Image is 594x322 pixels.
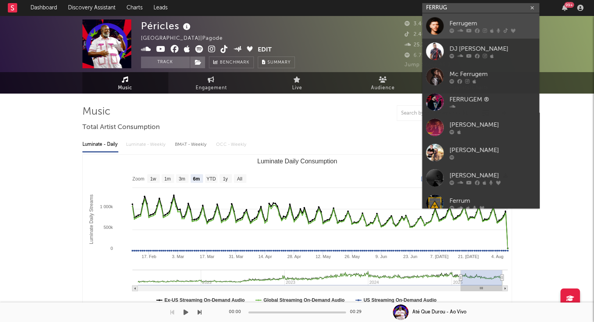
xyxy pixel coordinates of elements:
[422,39,539,64] a: DJ [PERSON_NAME]
[412,309,466,316] div: Até Que Durou - Ao Vivo
[422,13,539,39] a: Ferrugem
[254,72,340,94] a: Live
[405,42,431,48] span: 25.392
[422,165,539,191] a: [PERSON_NAME]
[450,171,535,180] div: [PERSON_NAME]
[491,254,503,259] text: 4. Aug
[132,176,144,182] text: Zoom
[83,155,512,311] svg: Luminate Daily Consumption
[422,191,539,216] a: Ferrum
[430,254,448,259] text: 7. [DATE]
[287,254,301,259] text: 28. Apr
[292,83,302,93] span: Live
[450,44,535,53] div: DJ [PERSON_NAME]
[141,19,193,32] div: Péricles
[350,308,366,317] div: 00:29
[344,254,360,259] text: 26. May
[371,83,395,93] span: Audience
[258,254,272,259] text: 14. Apr
[82,123,160,132] span: Total Artist Consumption
[206,176,216,182] text: YTD
[422,64,539,89] a: Mc Ferrugem
[141,254,156,259] text: 17. Feb
[263,297,344,303] text: Global Streaming On-Demand Audio
[237,176,242,182] text: All
[450,145,535,155] div: [PERSON_NAME]
[141,34,232,43] div: [GEOGRAPHIC_DATA] | Pagode
[200,254,214,259] text: 17. Mar
[118,83,132,93] span: Music
[458,254,478,259] text: 21. [DATE]
[229,308,244,317] div: 00:00
[258,45,272,55] button: Edit
[258,57,295,68] button: Summary
[164,297,245,303] text: Ex-US Streaming On-Demand Audio
[228,254,243,259] text: 31. Mar
[82,72,168,94] a: Music
[397,110,480,117] input: Search by song name or URL
[223,176,228,182] text: 1y
[172,254,184,259] text: 3. Mar
[422,3,539,13] input: Search for artists
[450,196,535,205] div: Ferrum
[193,176,200,182] text: 6m
[422,140,539,165] a: [PERSON_NAME]
[422,115,539,140] a: [PERSON_NAME]
[405,32,441,37] span: 2.400.000
[168,72,254,94] a: Engagement
[375,254,387,259] text: 9. Jun
[257,158,337,165] text: Luminate Daily Consumption
[564,2,574,8] div: 99 +
[175,138,208,151] div: BMAT - Weekly
[141,57,190,68] button: Track
[268,60,291,65] span: Summary
[403,254,417,259] text: 23. Jun
[315,254,331,259] text: 12. May
[450,69,535,79] div: Mc Ferrugem
[363,297,436,303] text: US Streaming On-Demand Audio
[82,138,118,151] div: Luminate - Daily
[405,21,440,27] span: 3.462.300
[422,89,539,115] a: FERRUGEM ®
[405,62,451,67] span: Jump Score: 46.3
[196,83,227,93] span: Engagement
[421,176,436,181] text: [DATE]
[209,57,254,68] a: Benchmark
[178,176,185,182] text: 3m
[164,176,171,182] text: 1m
[150,176,156,182] text: 1w
[100,204,113,209] text: 1 000k
[562,5,567,11] button: 99+
[89,195,94,244] text: Luminate Daily Streams
[450,19,535,28] div: Ferrugem
[450,95,535,104] div: FERRUGEM ®
[103,225,113,230] text: 500k
[110,246,112,251] text: 0
[450,120,535,129] div: [PERSON_NAME]
[405,53,488,58] span: 6.750.897 Monthly Listeners
[340,72,426,94] a: Audience
[220,58,250,67] span: Benchmark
